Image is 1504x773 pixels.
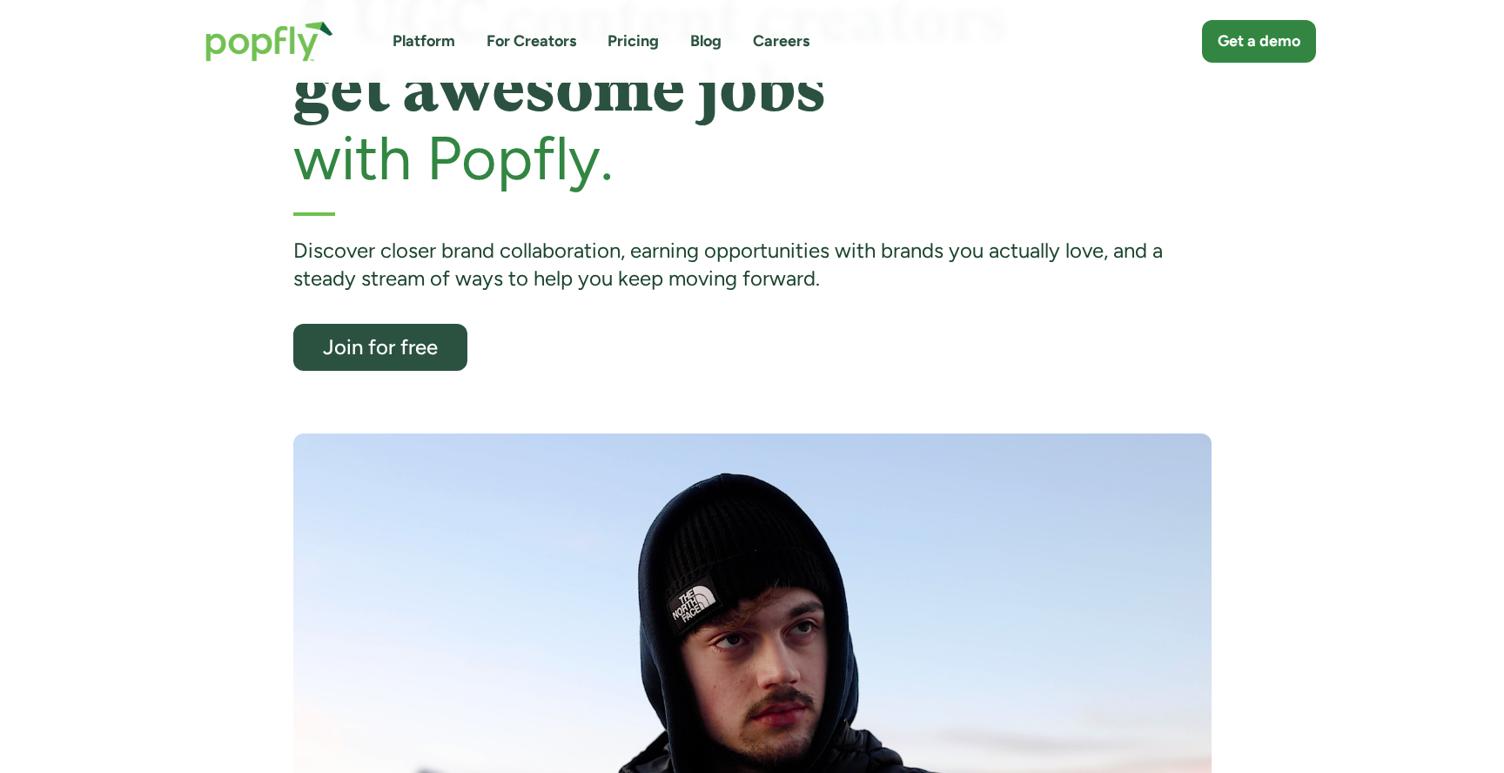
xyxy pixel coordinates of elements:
[309,336,452,358] div: Join for free
[293,324,467,371] a: Join for free
[188,3,351,79] a: home
[1218,30,1300,52] div: Get a demo
[608,30,659,52] a: Pricing
[293,237,1212,293] div: Discover closer brand collaboration, earning opportunities with brands you actually love, and a s...
[487,30,576,52] a: For Creators
[293,124,1212,192] h2: with Popfly.
[690,30,722,52] a: Blog
[393,30,455,52] a: Platform
[753,30,809,52] a: Careers
[1202,20,1316,63] a: Get a demo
